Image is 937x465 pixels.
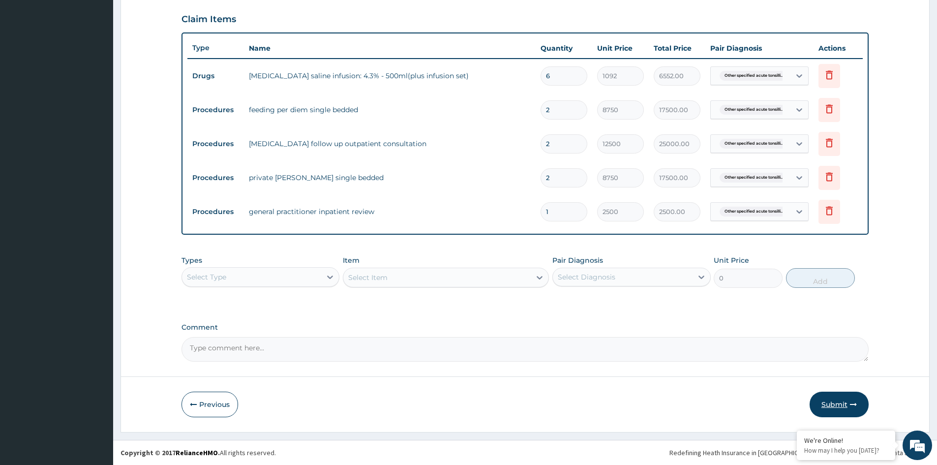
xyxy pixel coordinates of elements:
th: Type [187,39,244,57]
td: [MEDICAL_DATA] follow up outpatient consultation [244,134,536,154]
span: We're online! [57,124,136,223]
strong: Copyright © 2017 . [121,448,220,457]
td: Drugs [187,67,244,85]
th: Quantity [536,38,592,58]
div: We're Online! [804,436,888,445]
th: Pair Diagnosis [705,38,814,58]
button: Submit [810,392,869,417]
td: feeding per diem single bedded [244,100,536,120]
div: Select Diagnosis [558,272,615,282]
td: private [PERSON_NAME] single bedded [244,168,536,187]
span: Other specified acute tonsilli... [720,139,788,149]
td: Procedures [187,169,244,187]
div: Chat with us now [51,55,165,68]
p: How may I help you today? [804,446,888,455]
button: Add [786,268,855,288]
label: Comment [181,323,869,332]
div: Redefining Heath Insurance in [GEOGRAPHIC_DATA] using Telemedicine and Data Science! [669,448,930,458]
span: Other specified acute tonsilli... [720,71,788,81]
td: Procedures [187,135,244,153]
h3: Claim Items [181,14,236,25]
span: Other specified acute tonsilli... [720,105,788,115]
div: Minimize live chat window [161,5,185,29]
button: Previous [181,392,238,417]
label: Types [181,256,202,265]
label: Pair Diagnosis [552,255,603,265]
div: Select Type [187,272,226,282]
th: Total Price [649,38,705,58]
td: general practitioner inpatient review [244,202,536,221]
a: RelianceHMO [176,448,218,457]
span: Other specified acute tonsilli... [720,173,788,183]
th: Actions [814,38,863,58]
span: Other specified acute tonsilli... [720,207,788,217]
td: Procedures [187,101,244,119]
td: [MEDICAL_DATA] saline infusion: 4.3% - 500ml(plus infusion set) [244,66,536,86]
label: Unit Price [714,255,749,265]
footer: All rights reserved. [113,440,937,465]
td: Procedures [187,203,244,221]
img: d_794563401_company_1708531726252_794563401 [18,49,40,74]
textarea: Type your message and hit 'Enter' [5,269,187,303]
th: Name [244,38,536,58]
th: Unit Price [592,38,649,58]
label: Item [343,255,360,265]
